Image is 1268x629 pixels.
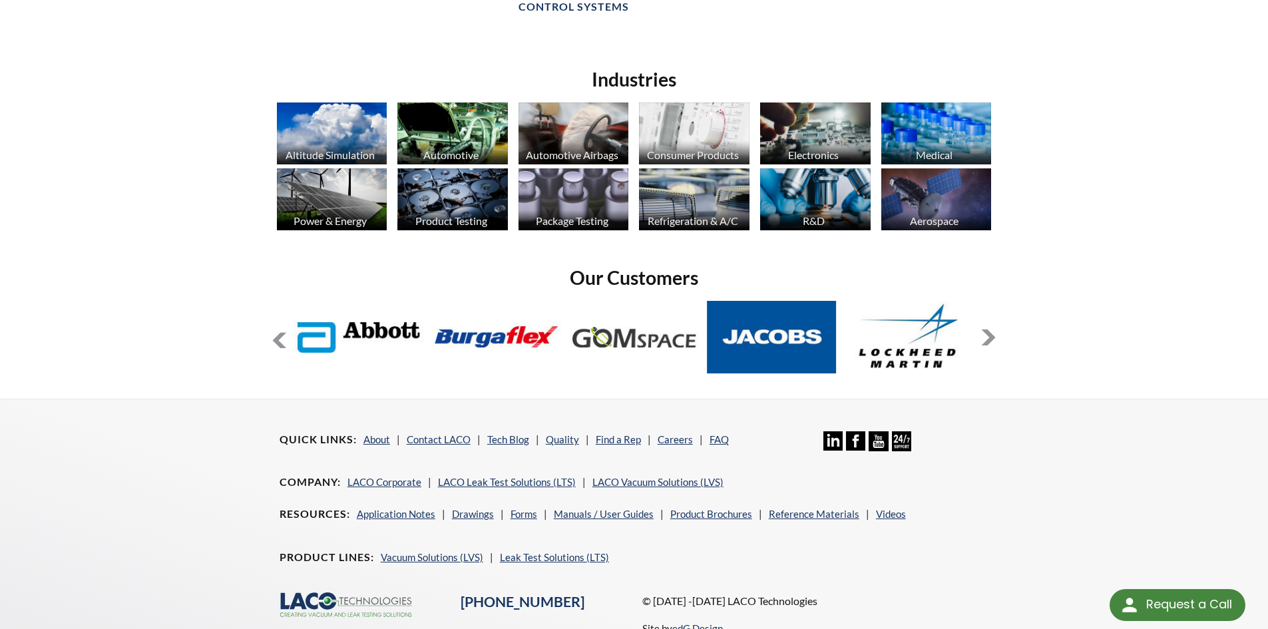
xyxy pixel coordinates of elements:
h2: Industries [272,67,997,92]
img: Burgaflex.jpg [432,301,562,373]
a: Electronics [760,103,871,168]
div: Altitude Simulation [275,148,386,161]
a: [PHONE_NUMBER] [461,593,584,610]
a: Aerospace [881,168,992,234]
img: GOM-Space.jpg [569,301,699,373]
a: Manuals / User Guides [554,508,654,520]
a: LACO Corporate [347,476,421,488]
div: Product Testing [395,214,507,227]
img: industry_Package_670x376.jpg [519,168,629,230]
p: © [DATE] -[DATE] LACO Technologies [642,592,989,610]
div: Request a Call [1146,589,1232,620]
a: Vacuum Solutions (LVS) [381,551,483,563]
img: industry_Automotive_670x376.jpg [397,103,508,164]
h2: Our Customers [272,266,997,290]
a: About [363,433,390,445]
a: Reference Materials [769,508,859,520]
a: LACO Leak Test Solutions (LTS) [438,476,576,488]
a: Tech Blog [487,433,529,445]
a: Leak Test Solutions (LTS) [500,551,609,563]
img: industry_Power-2_670x376.jpg [277,168,387,230]
a: Product Brochures [670,508,752,520]
a: Package Testing [519,168,629,234]
div: Electronics [758,148,869,161]
a: Drawings [452,508,494,520]
img: Lockheed-Martin.jpg [845,301,974,373]
h4: Resources [280,507,350,521]
div: Package Testing [517,214,628,227]
h4: Company [280,475,341,489]
a: Contact LACO [407,433,471,445]
img: industry_HVAC_670x376.jpg [639,168,749,230]
img: Artboard_1.jpg [881,168,992,230]
a: Automotive [397,103,508,168]
a: Product Testing [397,168,508,234]
div: R&D [758,214,869,227]
a: Application Notes [357,508,435,520]
a: LACO Vacuum Solutions (LVS) [592,476,724,488]
div: Medical [879,148,990,161]
img: industry_R_D_670x376.jpg [760,168,871,230]
img: industry_ProductTesting_670x376.jpg [397,168,508,230]
a: Find a Rep [596,433,641,445]
img: Jacobs.jpg [707,301,837,373]
img: industry_Medical_670x376.jpg [881,103,992,164]
h4: Quick Links [280,433,357,447]
img: industry_Consumer_670x376.jpg [639,103,749,164]
div: Request a Call [1110,589,1245,621]
a: Altitude Simulation [277,103,387,168]
a: R&D [760,168,871,234]
img: industry_AltitudeSim_670x376.jpg [277,103,387,164]
a: FAQ [710,433,729,445]
div: Refrigeration & A/C [637,214,748,227]
img: 24/7 Support Icon [892,431,911,451]
div: Automotive Airbags [517,148,628,161]
a: Careers [658,433,693,445]
a: Refrigeration & A/C [639,168,749,234]
img: industry_Auto-Airbag_670x376.jpg [519,103,629,164]
div: Automotive [395,148,507,161]
a: Videos [876,508,906,520]
div: Power & Energy [275,214,386,227]
div: Aerospace [879,214,990,227]
a: 24/7 Support [892,441,911,453]
a: Consumer Products [639,103,749,168]
div: Consumer Products [637,148,748,161]
img: Abbott-Labs.jpg [294,301,424,373]
a: Power & Energy [277,168,387,234]
a: Automotive Airbags [519,103,629,168]
h4: Product Lines [280,550,374,564]
img: industry_Electronics_670x376.jpg [760,103,871,164]
a: Medical [881,103,992,168]
a: Forms [511,508,537,520]
a: Quality [546,433,579,445]
img: round button [1119,594,1140,616]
